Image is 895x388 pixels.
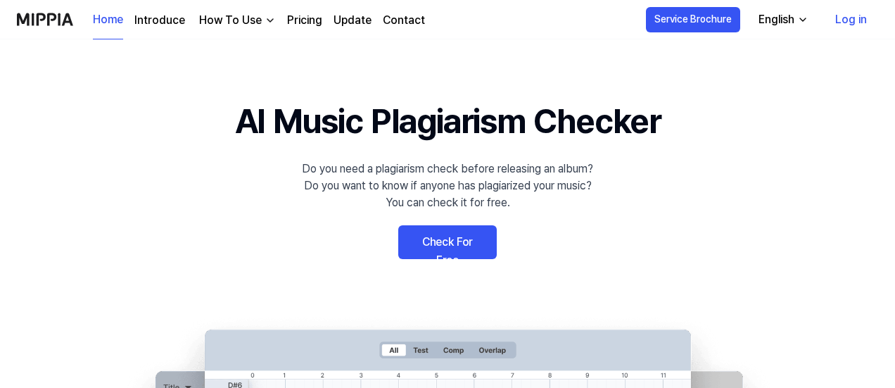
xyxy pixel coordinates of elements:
[747,6,817,34] button: English
[398,225,497,259] a: Check For Free
[93,1,123,39] a: Home
[287,12,322,29] a: Pricing
[334,12,372,29] a: Update
[196,12,265,29] div: How To Use
[646,7,740,32] button: Service Brochure
[383,12,425,29] a: Contact
[302,161,593,211] div: Do you need a plagiarism check before releasing an album? Do you want to know if anyone has plagi...
[134,12,185,29] a: Introduce
[196,12,276,29] button: How To Use
[235,96,661,146] h1: AI Music Plagiarism Checker
[265,15,276,26] img: down
[756,11,797,28] div: English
